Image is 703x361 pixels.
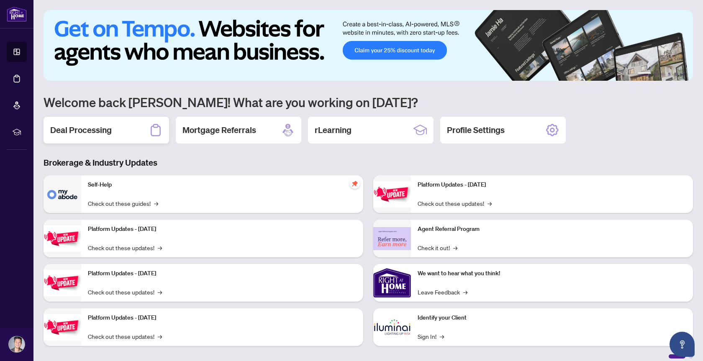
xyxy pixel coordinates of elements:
img: logo [7,6,27,22]
p: Self-Help [88,180,357,189]
span: → [440,332,444,341]
span: → [158,243,162,252]
span: → [158,287,162,297]
img: Platform Updates - July 21, 2025 [44,270,81,296]
button: 1 [638,72,651,76]
img: Slide 0 [44,10,693,81]
img: Self-Help [44,175,81,213]
img: We want to hear what you think! [373,264,411,302]
a: Leave Feedback→ [418,287,467,297]
p: We want to hear what you think! [418,269,686,278]
img: Agent Referral Program [373,227,411,250]
button: 4 [668,72,671,76]
a: Check out these updates!→ [88,243,162,252]
button: 3 [661,72,665,76]
a: Sign In!→ [418,332,444,341]
span: → [158,332,162,341]
p: Platform Updates - [DATE] [88,313,357,323]
h2: rLearning [315,124,351,136]
span: → [463,287,467,297]
p: Agent Referral Program [418,225,686,234]
img: Platform Updates - September 16, 2025 [44,225,81,252]
h2: Mortgage Referrals [182,124,256,136]
h1: Welcome back [PERSON_NAME]! What are you working on [DATE]? [44,94,693,110]
button: 6 [681,72,685,76]
img: Platform Updates - July 8, 2025 [44,314,81,341]
span: pushpin [350,179,360,189]
p: Platform Updates - [DATE] [88,225,357,234]
span: → [154,199,158,208]
button: Open asap [670,332,695,357]
p: Identify your Client [418,313,686,323]
h3: Brokerage & Industry Updates [44,157,693,169]
a: Check it out!→ [418,243,457,252]
h2: Deal Processing [50,124,112,136]
img: Profile Icon [9,336,25,352]
a: Check out these updates!→ [418,199,492,208]
p: Platform Updates - [DATE] [88,269,357,278]
span: → [487,199,492,208]
img: Identify your Client [373,308,411,346]
a: Check out these updates!→ [88,287,162,297]
p: Platform Updates - [DATE] [418,180,686,189]
button: 5 [675,72,678,76]
a: Check out these updates!→ [88,332,162,341]
a: Check out these guides!→ [88,199,158,208]
img: Platform Updates - June 23, 2025 [373,181,411,207]
h2: Profile Settings [447,124,505,136]
span: → [453,243,457,252]
button: 2 [654,72,658,76]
